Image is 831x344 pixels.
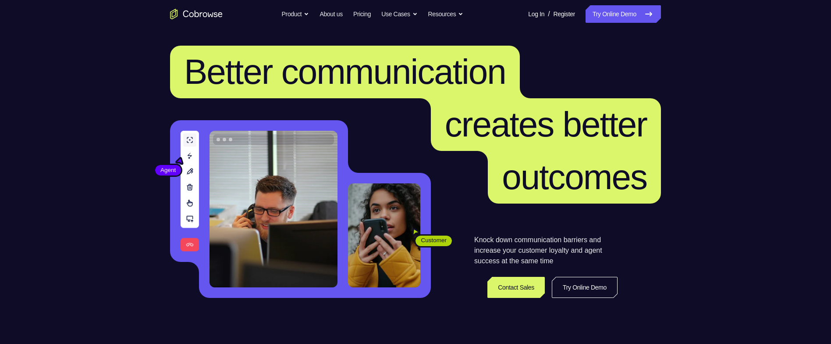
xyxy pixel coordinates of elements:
p: Knock down communication barriers and increase your customer loyalty and agent success at the sam... [474,235,618,266]
a: Go to the home page [170,9,223,19]
span: / [548,9,550,19]
a: Try Online Demo [552,277,618,298]
a: Register [554,5,575,23]
img: A customer support agent talking on the phone [210,131,337,287]
span: Better communication [184,52,506,91]
a: Contact Sales [487,277,545,298]
button: Resources [428,5,464,23]
a: Log In [528,5,544,23]
button: Product [282,5,309,23]
img: A customer holding their phone [348,183,420,287]
button: Use Cases [381,5,417,23]
a: Try Online Demo [586,5,661,23]
span: creates better [445,105,647,144]
a: Pricing [353,5,371,23]
a: About us [320,5,342,23]
span: outcomes [502,158,647,197]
